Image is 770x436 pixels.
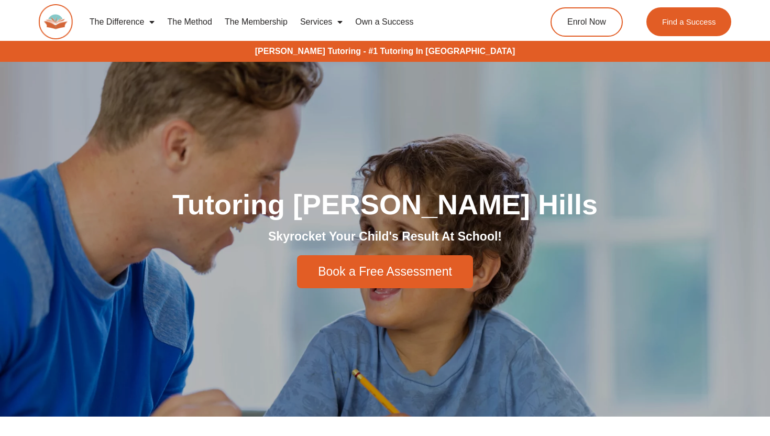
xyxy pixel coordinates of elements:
[92,229,678,245] h2: Skyrocket Your Child's Result At School!
[92,190,678,219] h1: Tutoring [PERSON_NAME] Hills
[567,18,606,26] span: Enrol Now
[662,18,716,26] span: Find a Success
[551,7,623,37] a: Enrol Now
[318,266,452,278] span: Book a Free Assessment
[161,10,218,34] a: The Method
[83,10,161,34] a: The Difference
[83,10,511,34] nav: Menu
[294,10,349,34] a: Services
[297,255,473,288] a: Book a Free Assessment
[218,10,294,34] a: The Membership
[349,10,420,34] a: Own a Success
[646,7,732,36] a: Find a Success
